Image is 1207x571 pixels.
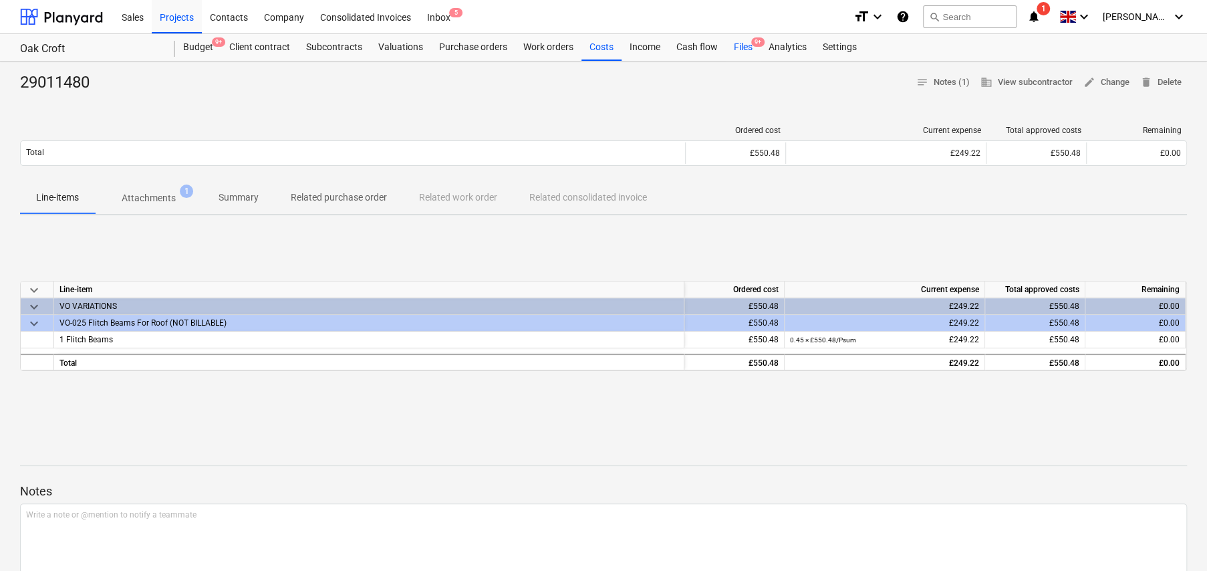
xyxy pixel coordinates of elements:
[20,72,100,94] div: 29011480
[726,34,761,61] div: Files
[291,191,387,205] p: Related purchase order
[1103,11,1170,22] span: [PERSON_NAME]
[916,75,970,90] span: Notes (1)
[581,34,622,61] a: Costs
[1171,9,1187,25] i: keyboard_arrow_down
[122,191,176,205] p: Attachments
[59,335,113,344] span: 1 Flitch Beams
[1091,315,1180,332] div: £0.00
[911,72,975,93] button: Notes (1)
[298,34,370,61] a: Subcontracts
[20,42,159,56] div: Oak Croft
[54,281,684,298] div: Line-item
[992,126,1081,135] div: Total approved costs
[219,191,259,205] p: Summary
[26,316,42,332] span: keyboard_arrow_down
[1091,332,1180,348] div: £0.00
[26,147,44,158] p: Total
[790,336,856,344] small: 0.45 × £550.48 / Psum
[785,281,985,298] div: Current expense
[929,11,940,22] span: search
[59,298,678,314] div: VO VARIATIONS
[690,332,779,348] div: £550.48
[691,148,780,158] div: £550.48
[26,282,42,298] span: keyboard_arrow_down
[54,354,684,370] div: Total
[896,9,910,25] i: Knowledge base
[431,34,515,61] a: Purchase orders
[449,8,462,17] span: 5
[1078,72,1135,93] button: Change
[691,126,781,135] div: Ordered cost
[790,298,979,315] div: £249.22
[1140,76,1152,88] span: delete
[1027,9,1041,25] i: notifications
[212,37,225,47] span: 9+
[726,34,761,61] a: Files9+
[990,298,1079,315] div: £550.48
[1091,298,1180,315] div: £0.00
[815,34,865,61] a: Settings
[175,34,221,61] a: Budget9+
[1085,281,1186,298] div: Remaining
[992,148,1081,158] div: £550.48
[36,191,79,205] p: Line-items
[684,281,785,298] div: Ordered cost
[985,281,1085,298] div: Total approved costs
[1083,76,1095,88] span: edit
[370,34,431,61] a: Valuations
[990,332,1079,348] div: £550.48
[515,34,581,61] a: Work orders
[1076,9,1092,25] i: keyboard_arrow_down
[1037,2,1050,15] span: 1
[975,72,1078,93] button: View subcontractor
[790,355,979,372] div: £249.22
[916,76,928,88] span: notes
[180,185,193,198] span: 1
[869,9,886,25] i: keyboard_arrow_down
[761,34,815,61] a: Analytics
[1135,72,1187,93] button: Delete
[1083,75,1129,90] span: Change
[622,34,668,61] a: Income
[790,315,979,332] div: £249.22
[690,355,779,372] div: £550.48
[853,9,869,25] i: format_size
[980,75,1073,90] span: View subcontractor
[1091,355,1180,372] div: £0.00
[790,332,979,348] div: £249.22
[990,315,1079,332] div: £550.48
[59,315,678,331] div: VO-025 Flitch Beams For Roof (NOT BILLABLE)
[1092,148,1181,158] div: £0.00
[690,298,779,315] div: £550.48
[791,148,980,158] div: £249.22
[1140,75,1182,90] span: Delete
[221,34,298,61] a: Client contract
[990,355,1079,372] div: £550.48
[980,76,992,88] span: business
[791,126,981,135] div: Current expense
[751,37,765,47] span: 9+
[923,5,1017,28] button: Search
[20,483,1187,499] p: Notes
[1092,126,1182,135] div: Remaining
[175,34,221,61] div: Budget
[26,299,42,315] span: keyboard_arrow_down
[1140,507,1207,571] iframe: Chat Widget
[690,315,779,332] div: £550.48
[668,34,726,61] a: Cash flow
